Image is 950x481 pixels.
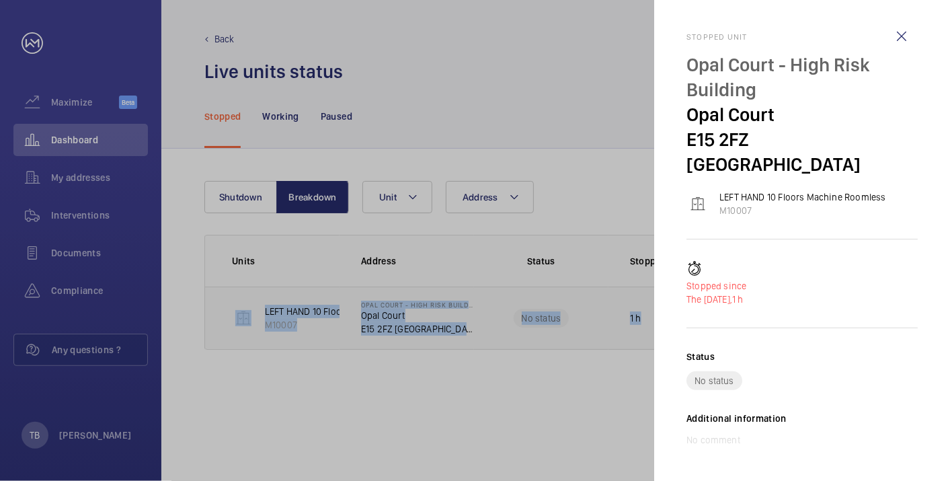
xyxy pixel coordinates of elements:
[686,279,918,293] p: Stopped since
[686,52,918,102] p: Opal Court - High Risk Building
[686,435,740,445] span: No comment
[686,350,715,363] h2: Status
[719,190,886,204] p: LEFT HAND 10 Floors Machine Roomless
[686,127,918,177] p: E15 2FZ [GEOGRAPHIC_DATA]
[686,102,918,127] p: Opal Court
[695,374,734,387] p: No status
[686,32,918,42] h2: Stopped unit
[719,204,886,217] p: M10007
[686,412,918,425] h2: Additional information
[686,294,732,305] span: The [DATE],
[690,196,706,212] img: elevator.svg
[686,293,918,306] p: 1 h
